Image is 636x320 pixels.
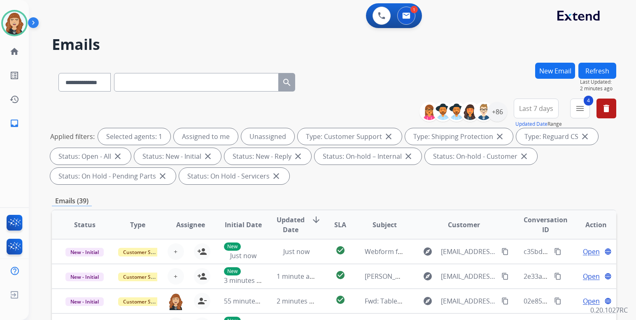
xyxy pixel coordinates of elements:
span: Last Updated: [580,79,616,85]
mat-icon: person_add [197,247,207,256]
span: Open [583,296,600,306]
mat-icon: close [203,151,213,161]
mat-icon: language [604,297,612,305]
button: Last 7 days [514,99,559,118]
mat-icon: explore [423,247,433,256]
span: Open [583,271,600,281]
div: Unassigned [241,128,294,145]
span: Status [74,220,96,230]
mat-icon: explore [423,271,433,281]
mat-icon: language [604,248,612,255]
mat-icon: history [9,94,19,104]
span: Initial Date [225,220,262,230]
mat-icon: arrow_downward [311,215,321,225]
p: New [224,267,241,275]
mat-icon: content_copy [501,248,509,255]
mat-icon: check_circle [335,245,345,255]
button: + [168,243,184,260]
mat-icon: delete [601,104,611,113]
span: Just now [230,251,256,260]
mat-icon: close [158,171,168,181]
span: [EMAIL_ADDRESS][DOMAIN_NAME] [441,271,497,281]
span: Open [583,247,600,256]
div: Type: Customer Support [298,128,402,145]
img: agent-avatar [168,293,184,310]
p: Emails (39) [52,196,92,206]
div: +86 [487,102,507,122]
span: Webform from [EMAIL_ADDRESS][PERSON_NAME][DOMAIN_NAME] on [DATE] [365,247,602,256]
button: Refresh [578,63,616,79]
mat-icon: language [604,273,612,280]
mat-icon: person_remove [197,296,207,306]
span: [EMAIL_ADDRESS][PERSON_NAME][PERSON_NAME][DOMAIN_NAME] [441,296,497,306]
mat-icon: menu [575,104,585,113]
button: 4 [570,99,590,118]
span: Just now [283,247,310,256]
p: New [224,242,241,251]
span: + [174,247,177,256]
mat-icon: content_copy [554,297,561,305]
div: Status: New - Reply [224,148,311,165]
p: Applied filters: [50,132,95,141]
button: + [168,268,184,285]
div: Status: On-hold – Internal [315,148,422,165]
mat-icon: close [113,151,123,161]
th: Action [563,210,616,239]
span: Range [515,120,562,127]
span: New - Initial [65,273,104,281]
img: avatar [3,12,26,35]
div: Assigned to me [174,128,238,145]
mat-icon: explore [423,296,433,306]
span: Updated Date [277,215,305,235]
div: Selected agents: 1 [98,128,170,145]
h2: Emails [52,36,616,53]
span: 4 [584,96,593,106]
button: Updated Date [515,121,547,127]
span: 1 minute ago [277,272,317,281]
mat-icon: content_copy [501,273,509,280]
span: 55 minutes ago [224,296,272,306]
span: Type [130,220,145,230]
mat-icon: content_copy [501,297,509,305]
span: + [174,271,177,281]
span: SLA [334,220,346,230]
mat-icon: list_alt [9,71,19,80]
mat-icon: close [384,132,394,141]
span: 2 minutes ago [580,85,616,92]
div: Type: Shipping Protection [405,128,513,145]
div: Status: On-hold - Customer [425,148,537,165]
span: Fwd: Table repair [365,296,418,306]
div: 1 [410,6,418,13]
div: Status: New - Initial [134,148,221,165]
span: New - Initial [65,297,104,306]
button: New Email [535,63,575,79]
mat-icon: close [580,132,590,141]
mat-icon: content_copy [554,273,561,280]
span: Customer Support [118,297,172,306]
mat-icon: inbox [9,118,19,128]
span: 2 minutes ago [277,296,321,306]
div: Status: On Hold - Pending Parts [50,168,176,184]
span: [EMAIL_ADDRESS][PERSON_NAME][DOMAIN_NAME] [441,247,497,256]
span: Customer [448,220,480,230]
div: Status: On Hold - Servicers [179,168,289,184]
span: Customer Support [118,248,172,256]
div: Type: Reguard CS [516,128,598,145]
span: Customer Support [118,273,172,281]
mat-icon: close [403,151,413,161]
span: Assignee [176,220,205,230]
span: 3 minutes ago [224,276,268,285]
p: 0.20.1027RC [590,305,628,315]
mat-icon: close [293,151,303,161]
span: Last 7 days [519,107,553,110]
mat-icon: close [495,132,505,141]
span: Subject [373,220,397,230]
mat-icon: check_circle [335,295,345,305]
mat-icon: search [282,78,292,87]
span: Conversation ID [524,215,568,235]
span: New - Initial [65,248,104,256]
mat-icon: close [271,171,281,181]
mat-icon: check_circle [335,270,345,280]
mat-icon: person_add [197,271,207,281]
div: Status: Open - All [50,148,131,165]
